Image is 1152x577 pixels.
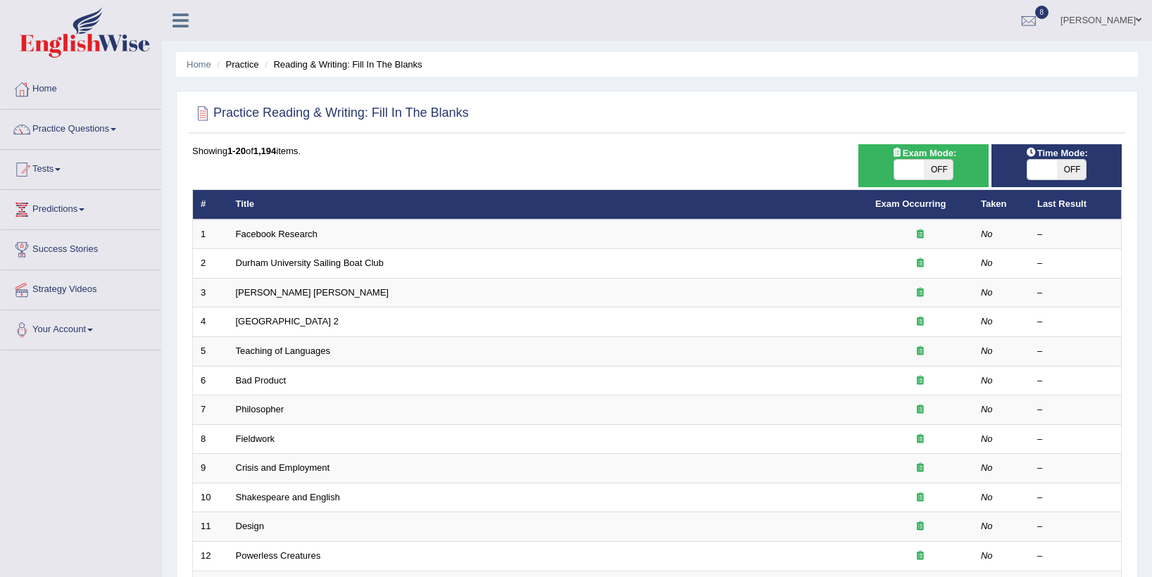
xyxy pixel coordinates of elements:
a: Crisis and Employment [236,462,330,473]
h2: Practice Reading & Writing: Fill In The Blanks [192,103,469,124]
div: Exam occurring question [875,550,965,563]
td: 12 [193,541,228,571]
div: Exam occurring question [875,374,965,388]
div: Exam occurring question [875,520,965,533]
li: Practice [213,58,258,71]
td: 4 [193,307,228,337]
em: No [981,462,993,473]
span: Time Mode: [1020,146,1094,160]
div: Exam occurring question [875,403,965,417]
div: Exam occurring question [875,257,965,270]
td: 1 [193,220,228,249]
a: [PERSON_NAME] [PERSON_NAME] [236,287,389,298]
em: No [981,550,993,561]
div: – [1037,345,1113,358]
div: Exam occurring question [875,286,965,300]
td: 10 [193,483,228,512]
th: # [193,190,228,220]
a: Shakespeare and English [236,492,340,502]
em: No [981,258,993,268]
div: – [1037,228,1113,241]
b: 1,194 [253,146,277,156]
a: Home [1,70,161,105]
td: 2 [193,249,228,279]
em: No [981,316,993,326]
em: No [981,433,993,444]
em: No [981,287,993,298]
a: Exam Occurring [875,198,946,209]
a: Practice Questions [1,110,161,145]
a: Design [236,521,264,531]
em: No [981,521,993,531]
a: Fieldwork [236,433,275,444]
div: – [1037,550,1113,563]
a: Your Account [1,310,161,345]
a: Teaching of Languages [236,345,330,356]
em: No [981,229,993,239]
div: – [1037,286,1113,300]
div: Show exams occurring in exams [858,144,989,187]
li: Reading & Writing: Fill In The Blanks [261,58,422,71]
td: 3 [193,278,228,307]
div: – [1037,315,1113,329]
td: 9 [193,454,228,483]
a: Philosopher [236,404,284,414]
th: Title [228,190,868,220]
a: Powerless Creatures [236,550,321,561]
span: Exam Mode: [886,146,962,160]
a: Durham University Sailing Boat Club [236,258,384,268]
a: Home [187,59,211,70]
a: Strategy Videos [1,270,161,305]
th: Taken [973,190,1029,220]
div: – [1037,491,1113,505]
td: 7 [193,395,228,425]
span: OFF [1057,160,1087,179]
a: Predictions [1,190,161,225]
div: – [1037,433,1113,446]
td: 11 [193,512,228,542]
em: No [981,375,993,386]
div: Exam occurring question [875,491,965,505]
div: Showing of items. [192,144,1122,158]
div: Exam occurring question [875,462,965,475]
div: – [1037,257,1113,270]
span: OFF [924,160,953,179]
td: 6 [193,366,228,395]
span: 8 [1035,6,1049,19]
div: – [1037,520,1113,533]
div: Exam occurring question [875,433,965,446]
em: No [981,492,993,502]
a: Tests [1,150,161,185]
td: 8 [193,424,228,454]
div: – [1037,374,1113,388]
em: No [981,345,993,356]
div: Exam occurring question [875,345,965,358]
a: Bad Product [236,375,287,386]
a: Success Stories [1,230,161,265]
b: 1-20 [227,146,246,156]
th: Last Result [1029,190,1122,220]
div: – [1037,462,1113,475]
div: – [1037,403,1113,417]
div: Exam occurring question [875,315,965,329]
em: No [981,404,993,414]
td: 5 [193,337,228,367]
a: Facebook Research [236,229,318,239]
a: [GEOGRAPHIC_DATA] 2 [236,316,339,326]
div: Exam occurring question [875,228,965,241]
